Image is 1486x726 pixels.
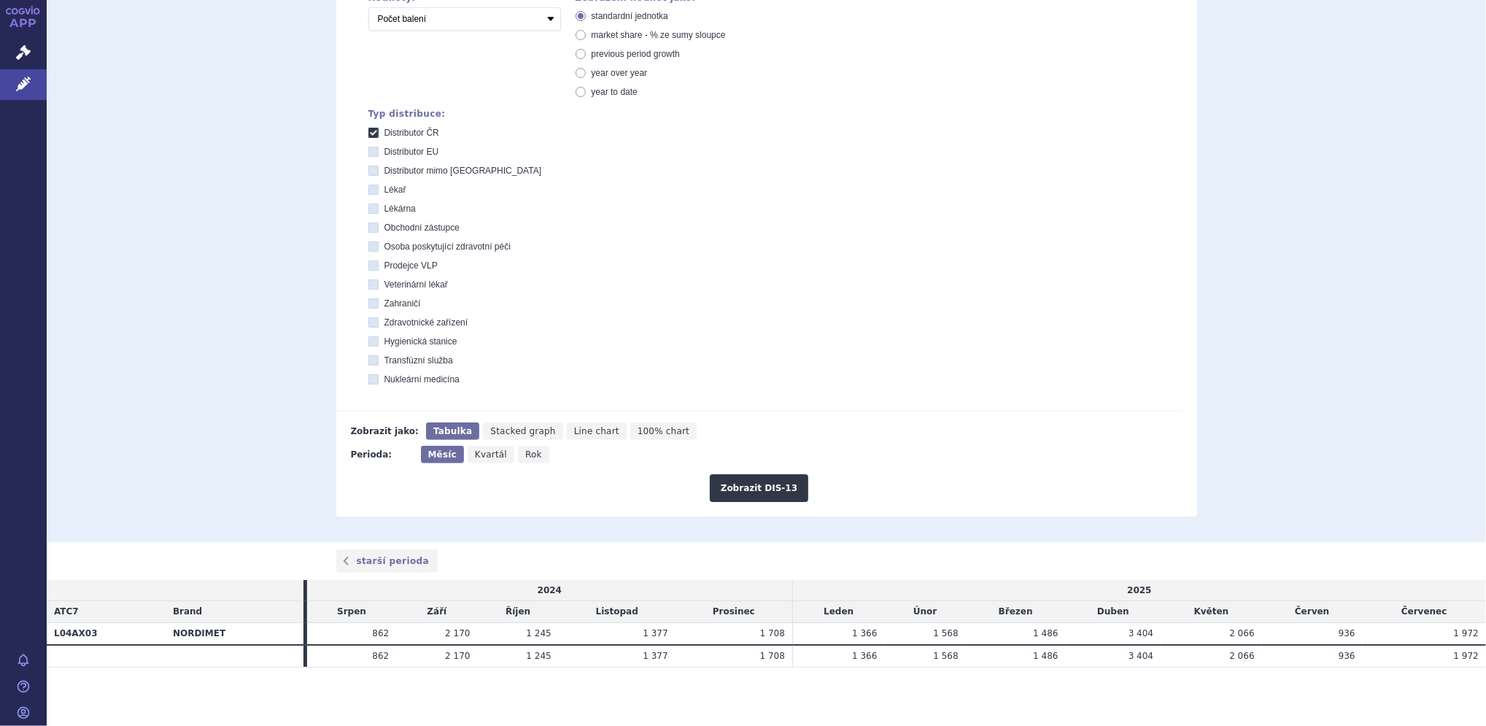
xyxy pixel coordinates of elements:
span: Tabulka [433,426,472,436]
span: Lékárna [384,204,416,214]
span: Transfúzní služba [384,355,453,366]
span: Kvartál [475,449,507,460]
span: Line chart [574,426,619,436]
span: Zahraničí [384,298,421,309]
span: 1 486 [1033,628,1058,638]
button: Zobrazit DIS-13 [710,474,808,502]
span: 3 404 [1129,628,1153,638]
th: NORDIMET [166,623,303,645]
span: Veterinární lékař [384,279,448,290]
td: Březen [966,601,1066,623]
span: 862 [372,651,389,661]
span: 862 [372,628,389,638]
span: Rok [525,449,542,460]
span: 1 366 [852,628,877,638]
td: Duben [1066,601,1161,623]
span: 1 377 [643,628,667,638]
td: Srpen [307,601,397,623]
span: 100% chart [638,426,689,436]
span: 1 708 [760,628,785,638]
span: 2 066 [1229,651,1254,661]
span: ATC7 [54,606,79,617]
td: Prosinec [676,601,793,623]
span: Prodejce VLP [384,260,438,271]
span: Stacked graph [490,426,555,436]
span: previous period growth [592,49,680,59]
span: 1 245 [526,651,551,661]
td: Červen [1262,601,1363,623]
span: 2 170 [445,651,470,661]
span: market share - % ze sumy sloupce [592,30,726,40]
span: Nukleární medicína [384,374,460,385]
td: 2024 [307,580,793,601]
span: Distributor ČR [384,128,439,138]
span: year over year [592,68,648,78]
span: year to date [592,87,638,97]
td: Listopad [559,601,676,623]
span: 1 568 [933,651,958,661]
span: Zdravotnické zařízení [384,317,468,328]
td: Říjen [478,601,559,623]
th: L04AX03 [47,623,166,645]
a: starší perioda [336,549,438,573]
span: Měsíc [428,449,457,460]
td: Leden [793,601,885,623]
span: Distributor EU [384,147,439,157]
div: Typ distribuce: [368,109,1183,119]
span: 1 366 [852,651,877,661]
td: Září [396,601,477,623]
td: 2025 [793,580,1486,601]
span: 1 245 [526,628,551,638]
span: 2 170 [445,628,470,638]
td: Květen [1161,601,1262,623]
td: Únor [885,601,966,623]
div: Perioda: [351,446,414,463]
div: Zobrazit jako: [351,422,419,440]
span: 2 066 [1229,628,1254,638]
span: 936 [1339,628,1355,638]
span: 1 486 [1033,651,1058,661]
span: Osoba poskytující zdravotní péči [384,242,511,252]
span: Obchodní zástupce [384,223,460,233]
span: Distributor mimo [GEOGRAPHIC_DATA] [384,166,542,176]
span: 1 568 [933,628,958,638]
td: Červenec [1363,601,1486,623]
span: 3 404 [1129,651,1153,661]
span: 1 377 [643,651,667,661]
span: 1 972 [1454,651,1479,661]
span: standardní jednotka [592,11,668,21]
span: 1 972 [1454,628,1479,638]
span: 1 708 [760,651,785,661]
span: 936 [1339,651,1355,661]
span: Brand [173,606,202,617]
span: Hygienická stanice [384,336,457,347]
span: Lékař [384,185,406,195]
